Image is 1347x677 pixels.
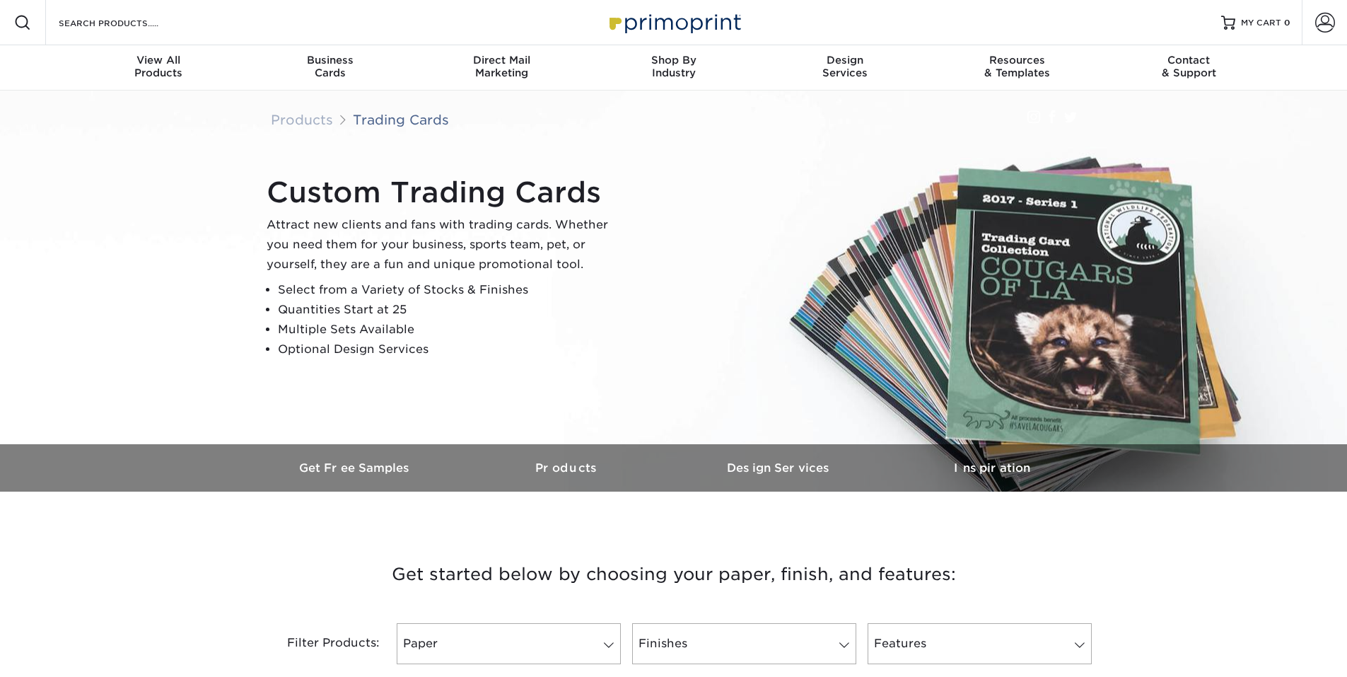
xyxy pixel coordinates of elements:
[674,444,886,492] a: Design Services
[57,14,195,31] input: SEARCH PRODUCTS.....
[1103,54,1275,66] span: Contact
[931,54,1103,66] span: Resources
[886,444,1098,492] a: Inspiration
[462,461,674,475] h3: Products
[73,45,245,91] a: View AllProducts
[1241,17,1281,29] span: MY CART
[250,623,391,664] div: Filter Products:
[759,54,931,66] span: Design
[244,45,416,91] a: BusinessCards
[250,461,462,475] h3: Get Free Samples
[1103,54,1275,79] div: & Support
[416,54,588,79] div: Marketing
[674,461,886,475] h3: Design Services
[462,444,674,492] a: Products
[632,623,856,664] a: Finishes
[271,112,333,127] a: Products
[397,623,621,664] a: Paper
[416,54,588,66] span: Direct Mail
[244,54,416,66] span: Business
[278,340,620,359] li: Optional Design Services
[588,54,759,66] span: Shop By
[73,54,245,79] div: Products
[353,112,449,127] a: Trading Cards
[416,45,588,91] a: Direct MailMarketing
[759,54,931,79] div: Services
[588,45,759,91] a: Shop ByIndustry
[1103,45,1275,91] a: Contact& Support
[244,54,416,79] div: Cards
[278,320,620,340] li: Multiple Sets Available
[603,7,745,37] img: Primoprint
[886,461,1098,475] h3: Inspiration
[759,45,931,91] a: DesignServices
[250,444,462,492] a: Get Free Samples
[931,54,1103,79] div: & Templates
[267,175,620,209] h1: Custom Trading Cards
[267,215,620,274] p: Attract new clients and fans with trading cards. Whether you need them for your business, sports ...
[1284,18,1290,28] span: 0
[931,45,1103,91] a: Resources& Templates
[73,54,245,66] span: View All
[278,280,620,300] li: Select from a Variety of Stocks & Finishes
[278,300,620,320] li: Quantities Start at 25
[260,543,1087,606] h3: Get started below by choosing your paper, finish, and features:
[588,54,759,79] div: Industry
[868,623,1092,664] a: Features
